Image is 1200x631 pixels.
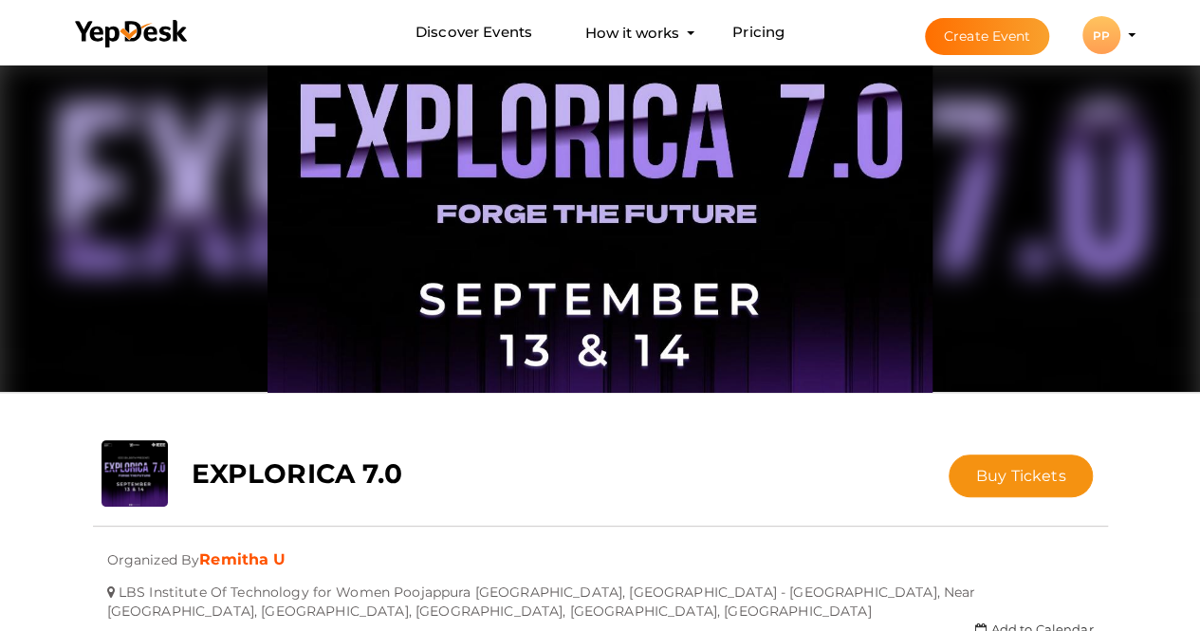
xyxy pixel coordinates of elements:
img: PAXPRSKQ_normal.jpeg [268,61,932,393]
button: How it works [580,15,685,50]
button: Create Event [925,18,1050,55]
a: Discover Events [415,15,532,50]
a: Pricing [732,15,785,50]
profile-pic: PP [1082,28,1120,43]
span: LBS Institute Of Technology for Women Poojappura [GEOGRAPHIC_DATA], [GEOGRAPHIC_DATA] - [GEOGRAPH... [107,569,976,620]
span: Buy Tickets [976,467,1066,485]
a: Remitha U [199,550,286,568]
div: PP [1082,16,1120,54]
span: Organized By [107,537,200,568]
button: Buy Tickets [949,455,1094,497]
b: EXPLORICA 7.0 [192,457,403,490]
button: PP [1077,15,1126,55]
img: DWJQ7IGG_small.jpeg [102,440,168,507]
